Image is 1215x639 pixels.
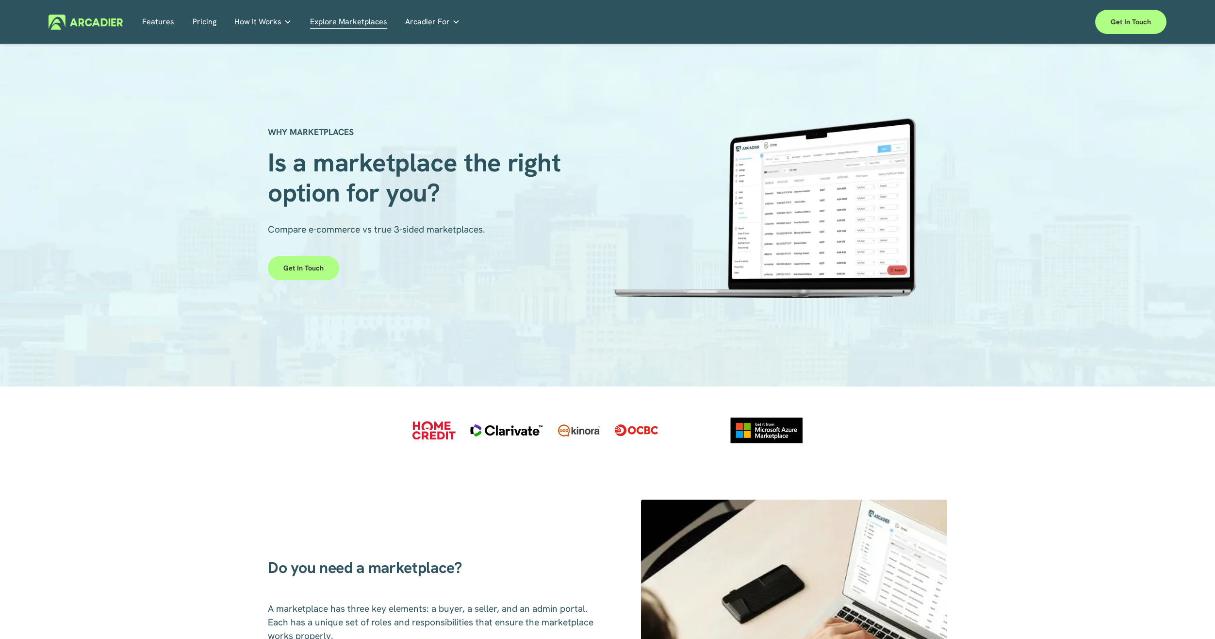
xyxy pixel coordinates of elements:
a: folder dropdown [234,14,292,29]
a: folder dropdown [405,14,460,29]
a: Pricing [193,14,216,29]
span: Is a marketplace the right option for you? [268,146,567,209]
span: Arcadier For [405,15,450,29]
span: Do you need a marketplace? [268,557,462,578]
a: Get in touch [1095,10,1166,34]
a: Get in touch [268,256,339,280]
a: Features [142,14,174,29]
span: Compare e-commerce vs true 3-sided marketplaces. [268,223,485,235]
span: How It Works [234,15,281,29]
strong: WHY MARKETPLACES [268,126,354,137]
a: Explore Marketplaces [310,14,387,29]
img: Arcadier [49,15,123,30]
